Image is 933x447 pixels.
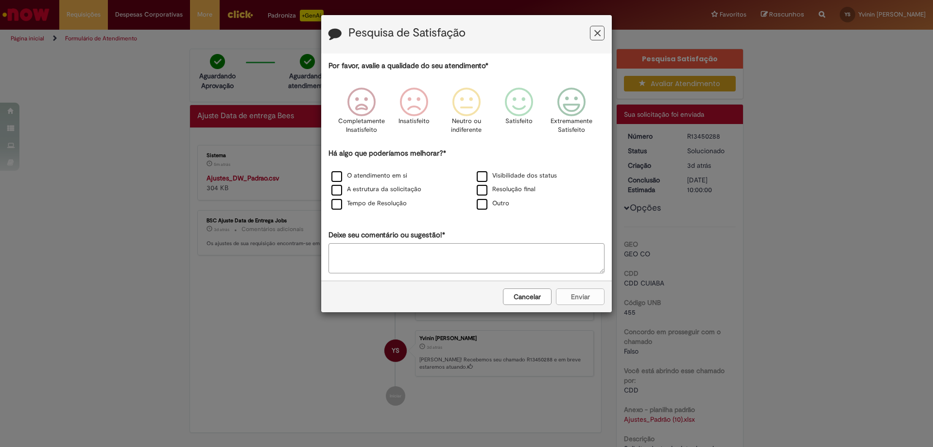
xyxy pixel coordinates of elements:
[449,117,484,135] p: Neutro ou indiferente
[348,27,466,39] label: Pesquisa de Satisfação
[547,80,596,147] div: Extremamente Satisfeito
[477,199,509,208] label: Outro
[328,148,605,211] div: Há algo que poderíamos melhorar?*
[331,185,421,194] label: A estrutura da solicitação
[505,117,533,126] p: Satisfeito
[389,80,439,147] div: Insatisfeito
[494,80,544,147] div: Satisfeito
[331,199,407,208] label: Tempo de Resolução
[328,230,445,240] label: Deixe seu comentário ou sugestão!*
[328,61,488,71] label: Por favor, avalie a qualidade do seu atendimento*
[398,117,430,126] p: Insatisfeito
[336,80,386,147] div: Completamente Insatisfeito
[477,185,536,194] label: Resolução final
[338,117,385,135] p: Completamente Insatisfeito
[477,171,557,180] label: Visibilidade dos status
[551,117,592,135] p: Extremamente Satisfeito
[503,288,552,305] button: Cancelar
[442,80,491,147] div: Neutro ou indiferente
[331,171,407,180] label: O atendimento em si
